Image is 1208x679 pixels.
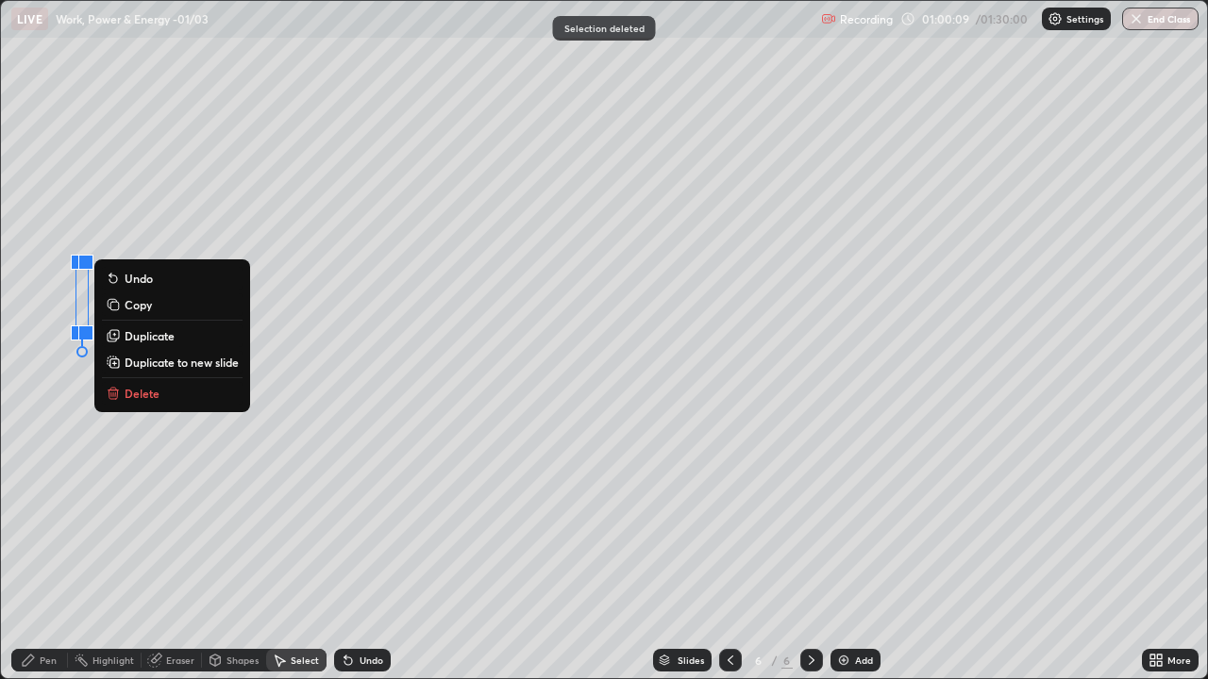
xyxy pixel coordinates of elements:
div: 6 [749,654,768,666]
button: Duplicate [102,324,243,347]
div: Undo [360,655,383,665]
div: Highlight [92,655,134,665]
p: Copy [125,297,152,312]
div: / [772,654,778,666]
img: recording.375f2c34.svg [821,11,836,26]
div: Add [855,655,873,665]
p: Duplicate [125,328,175,343]
img: class-settings-icons [1048,11,1063,26]
p: Duplicate to new slide [125,355,239,370]
p: Recording [840,12,893,26]
img: add-slide-button [836,653,851,668]
button: Undo [102,267,243,290]
p: Delete [125,386,159,401]
p: Undo [125,271,153,286]
p: LIVE [17,11,42,26]
div: Slides [678,655,704,665]
div: Shapes [226,655,259,665]
div: More [1167,655,1191,665]
button: Copy [102,293,243,316]
p: Work, Power & Energy -01/03 [56,11,209,26]
div: 6 [781,652,793,669]
div: Eraser [166,655,194,665]
button: End Class [1122,8,1199,30]
div: Pen [40,655,57,665]
button: Duplicate to new slide [102,351,243,373]
p: Settings [1066,14,1103,24]
div: Select [291,655,319,665]
img: end-class-cross [1129,11,1144,26]
button: Delete [102,382,243,405]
